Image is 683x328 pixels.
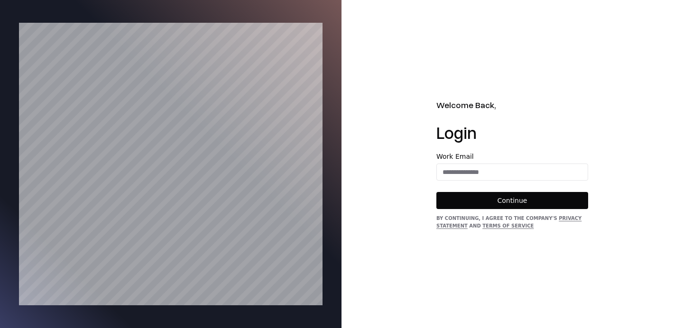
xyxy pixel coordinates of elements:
label: Work Email [436,153,588,160]
div: By continuing, I agree to the Company's and [436,215,588,230]
a: Terms of Service [482,223,534,228]
a: Privacy Statement [436,216,581,228]
button: Continue [436,192,588,209]
h2: Welcome Back, [436,99,588,111]
h1: Login [436,123,588,142]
